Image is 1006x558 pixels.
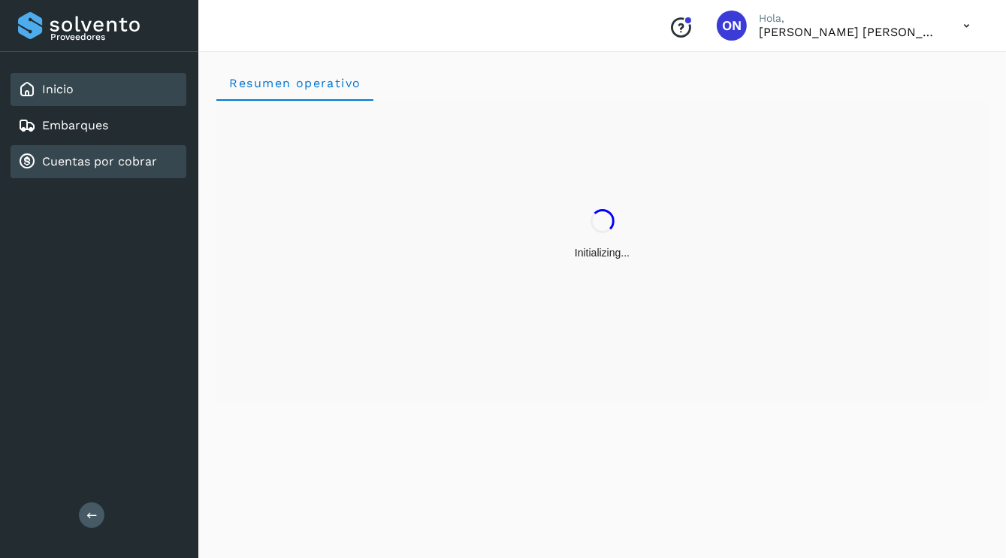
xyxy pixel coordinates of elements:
[759,12,939,25] p: Hola,
[11,145,186,178] div: Cuentas por cobrar
[42,154,157,168] a: Cuentas por cobrar
[50,32,180,42] p: Proveedores
[42,82,74,96] a: Inicio
[228,76,361,90] span: Resumen operativo
[11,109,186,142] div: Embarques
[11,73,186,106] div: Inicio
[42,118,108,132] a: Embarques
[759,25,939,39] p: OMAR NOE MARTINEZ RUBIO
